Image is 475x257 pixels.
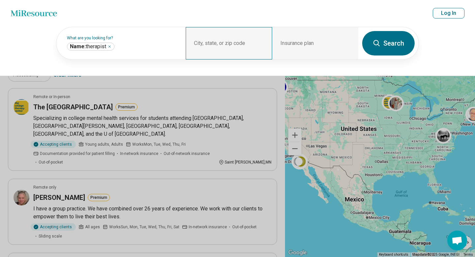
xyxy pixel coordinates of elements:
button: therapist [108,45,111,49]
div: therapist [67,43,114,51]
label: What are you looking for? [67,36,178,40]
div: Open chat [447,231,467,250]
button: Log In [433,8,464,18]
span: therapist [70,43,106,50]
button: Search [362,31,415,55]
span: Name: [70,43,86,50]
